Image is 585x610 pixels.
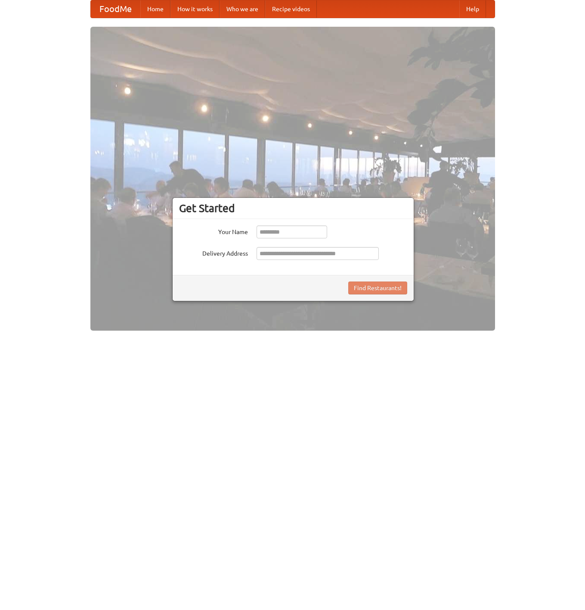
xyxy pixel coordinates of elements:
[179,225,248,236] label: Your Name
[170,0,220,18] a: How it works
[140,0,170,18] a: Home
[91,0,140,18] a: FoodMe
[348,282,407,294] button: Find Restaurants!
[179,202,407,215] h3: Get Started
[179,247,248,258] label: Delivery Address
[265,0,317,18] a: Recipe videos
[220,0,265,18] a: Who we are
[459,0,486,18] a: Help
